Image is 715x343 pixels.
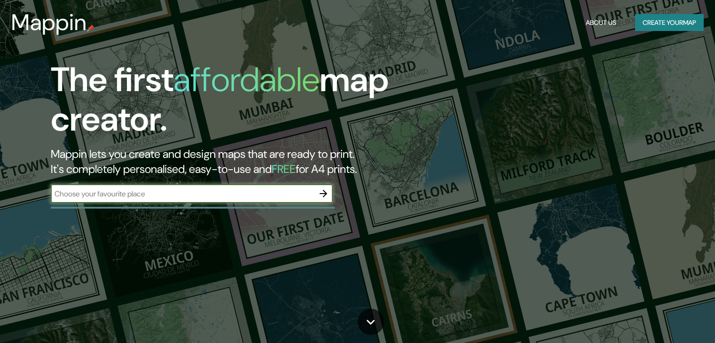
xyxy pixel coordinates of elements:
h1: affordable [173,58,320,101]
h1: The first map creator. [51,60,409,147]
h3: Mappin [11,9,87,36]
img: mappin-pin [87,24,94,32]
h5: FREE [272,162,296,176]
h2: Mappin lets you create and design maps that are ready to print. It's completely personalised, eas... [51,147,409,177]
button: Create yourmap [635,14,704,31]
button: About Us [582,14,620,31]
input: Choose your favourite place [51,188,314,199]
